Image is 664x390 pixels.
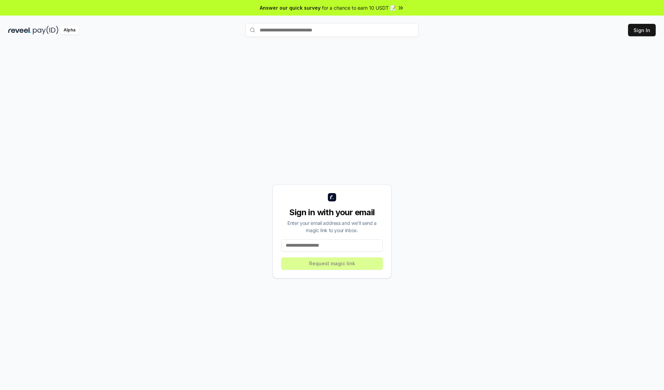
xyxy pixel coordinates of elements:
div: Enter your email address and we’ll send a magic link to your inbox. [281,219,383,234]
span: Answer our quick survey [260,4,321,11]
img: logo_small [328,193,336,201]
img: pay_id [33,26,58,35]
button: Sign In [628,24,656,36]
img: reveel_dark [8,26,31,35]
span: for a chance to earn 10 USDT 📝 [322,4,396,11]
div: Sign in with your email [281,207,383,218]
div: Alpha [60,26,79,35]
